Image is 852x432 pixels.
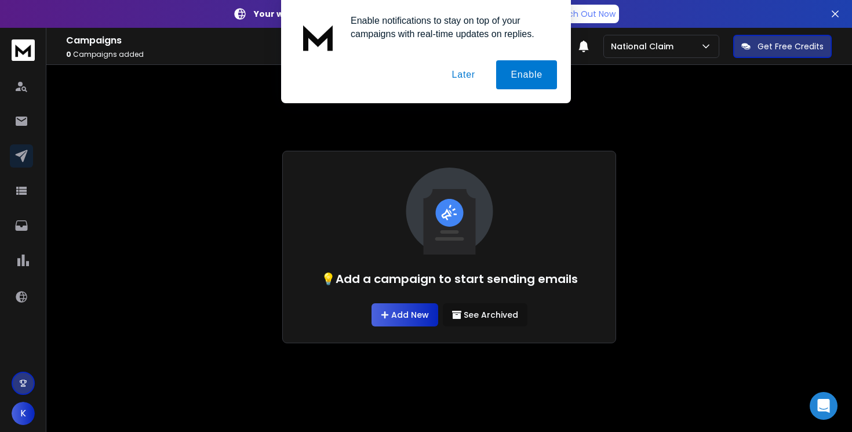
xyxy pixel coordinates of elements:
h1: 💡Add a campaign to start sending emails [321,271,578,287]
div: Open Intercom Messenger [810,392,838,420]
button: K [12,402,35,425]
img: notification icon [295,14,341,60]
a: Add New [372,303,438,326]
button: Enable [496,60,557,89]
div: Enable notifications to stay on top of your campaigns with real-time updates on replies. [341,14,557,41]
button: See Archived [443,303,527,326]
button: Later [437,60,489,89]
